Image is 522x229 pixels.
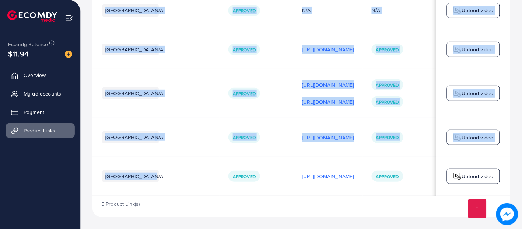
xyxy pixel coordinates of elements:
[233,173,256,180] span: Approved
[155,7,163,14] span: N/A
[102,44,159,55] li: [GEOGRAPHIC_DATA]
[462,89,494,98] p: Upload video
[302,45,354,54] p: [URL][DOMAIN_NAME]
[24,72,46,79] span: Overview
[233,7,256,14] span: Approved
[8,41,48,48] span: Ecomdy Balance
[302,172,354,181] p: [URL][DOMAIN_NAME]
[372,7,380,14] div: N/A
[453,172,462,181] img: logo
[302,97,354,106] p: [URL][DOMAIN_NAME]
[302,7,354,14] div: N/A
[102,87,159,99] li: [GEOGRAPHIC_DATA]
[155,46,163,53] span: N/A
[8,48,28,59] span: $11.94
[462,6,494,15] p: Upload video
[24,108,44,116] span: Payment
[233,90,256,97] span: Approved
[376,134,399,140] span: Approved
[155,173,163,180] span: N/A
[101,200,140,208] span: 5 Product Link(s)
[233,46,256,53] span: Approved
[6,105,75,119] a: Payment
[376,82,399,88] span: Approved
[102,170,159,182] li: [GEOGRAPHIC_DATA]
[376,99,399,105] span: Approved
[462,133,494,142] p: Upload video
[102,4,159,16] li: [GEOGRAPHIC_DATA]
[453,45,462,54] img: logo
[6,86,75,101] a: My ad accounts
[6,68,75,83] a: Overview
[376,46,399,53] span: Approved
[65,14,73,22] img: menu
[24,127,55,134] span: Product Links
[462,172,494,181] p: Upload video
[376,173,399,180] span: Approved
[302,80,354,89] p: [URL][DOMAIN_NAME]
[102,131,159,143] li: [GEOGRAPHIC_DATA]
[462,45,494,54] p: Upload video
[24,90,61,97] span: My ad accounts
[6,123,75,138] a: Product Links
[155,133,163,141] span: N/A
[302,133,354,142] p: [URL][DOMAIN_NAME]
[7,10,57,22] img: logo
[155,90,163,97] span: N/A
[496,203,518,225] img: image
[453,133,462,142] img: logo
[453,89,462,98] img: logo
[233,134,256,140] span: Approved
[453,6,462,15] img: logo
[65,51,72,58] img: image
